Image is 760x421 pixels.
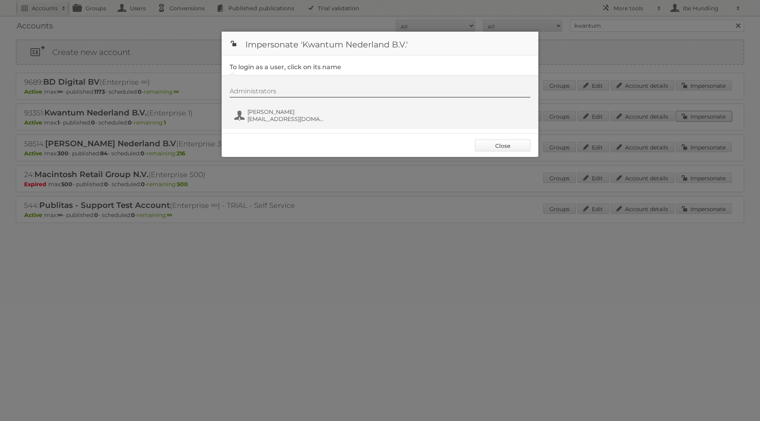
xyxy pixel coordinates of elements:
[247,108,324,115] span: [PERSON_NAME]
[230,63,341,71] legend: To login as a user, click on its name
[222,32,538,55] h1: Impersonate 'Kwantum Nederland B.V.'
[230,87,530,98] div: Administrators
[247,115,324,123] span: [EMAIL_ADDRESS][DOMAIN_NAME]
[475,140,530,151] a: Close
[234,108,327,123] button: [PERSON_NAME] [EMAIL_ADDRESS][DOMAIN_NAME]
